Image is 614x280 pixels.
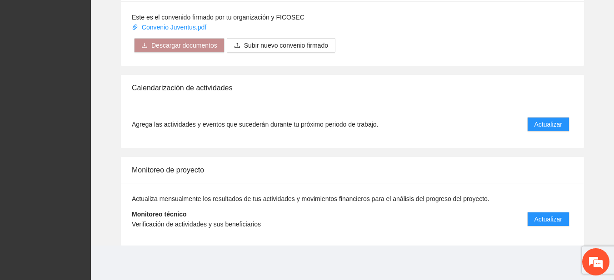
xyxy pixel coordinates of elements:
span: Subir nuevo convenio firmado [244,40,328,50]
div: Minimizar ventana de chat en vivo [149,5,171,26]
button: Actualizar [527,212,569,226]
span: Este es el convenido firmado por tu organización y FICOSEC [132,14,305,21]
strong: Monitoreo técnico [132,211,187,218]
div: Calendarización de actividades [132,75,573,101]
span: download [141,42,148,49]
span: uploadSubir nuevo convenio firmado [227,42,335,49]
span: Verificación de actividades y sus beneficiarios [132,221,261,228]
button: Actualizar [527,117,569,132]
div: Chatee con nosotros ahora [47,46,153,58]
a: Convenio Juventus.pdf [132,24,208,31]
span: Actualizar [534,119,562,129]
span: upload [234,42,240,49]
span: Estamos en línea. [53,89,125,181]
span: Actualiza mensualmente los resultados de tus actividades y movimientos financieros para el anális... [132,195,489,202]
textarea: Escriba su mensaje y pulse “Intro” [5,185,173,216]
span: paper-clip [132,24,138,30]
button: uploadSubir nuevo convenio firmado [227,38,335,53]
span: Descargar documentos [151,40,217,50]
span: Actualizar [534,214,562,224]
button: downloadDescargar documentos [134,38,225,53]
div: Monitoreo de proyecto [132,157,573,183]
span: Agrega las actividades y eventos que sucederán durante tu próximo periodo de trabajo. [132,119,378,129]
